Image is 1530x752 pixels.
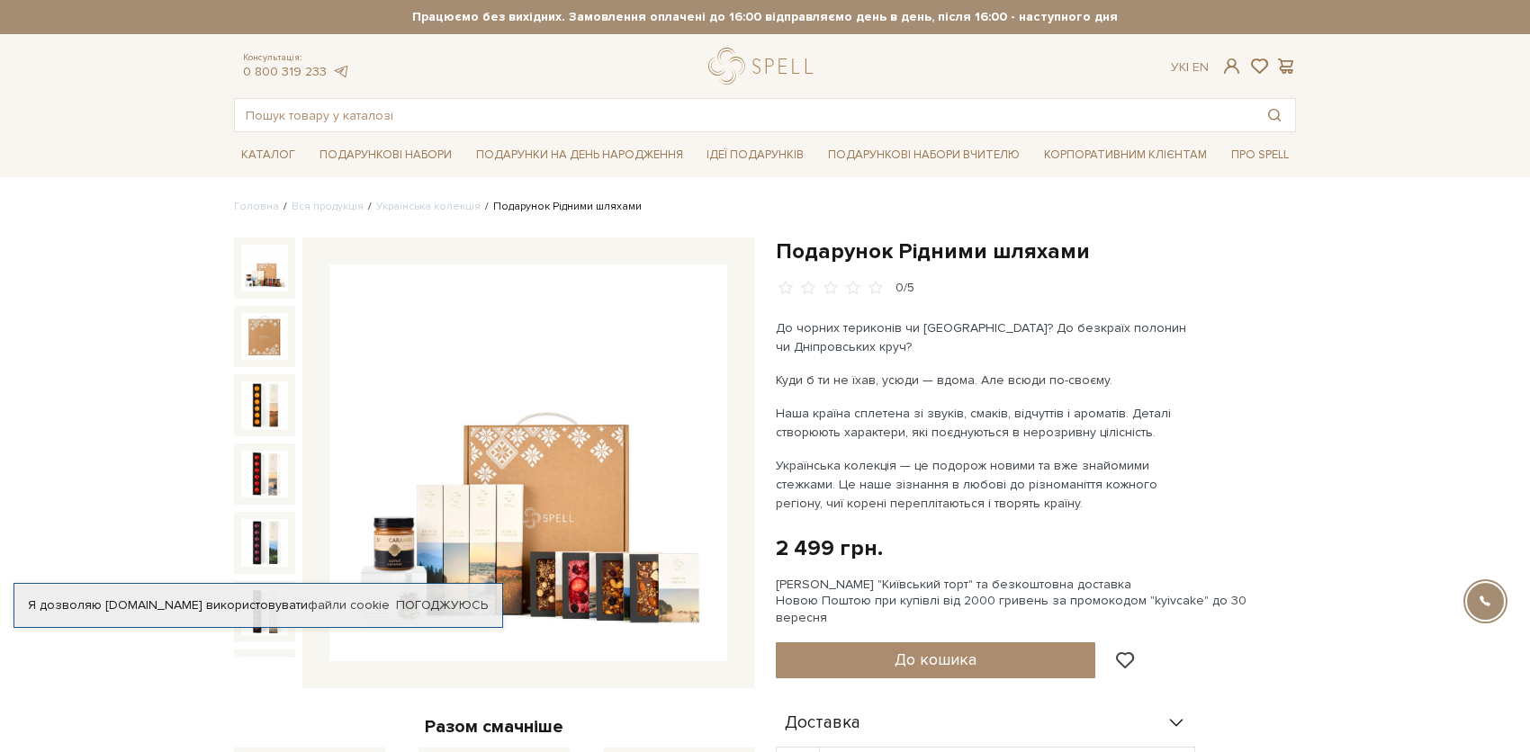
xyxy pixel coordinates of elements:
[481,199,642,215] li: Подарунок Рідними шляхами
[331,64,349,79] a: telegram
[241,245,288,291] img: Подарунок Рідними шляхами
[234,715,754,739] div: Разом смачніше
[376,200,481,213] a: Українська колекція
[699,141,811,169] a: Ідеї подарунків
[329,264,727,662] img: Подарунок Рідними шляхами
[708,48,821,85] a: logo
[241,657,288,703] img: Подарунок Рідними шляхами
[235,99,1254,131] input: Пошук товару у каталозі
[1037,141,1214,169] a: Корпоративним клієнтам
[243,64,327,79] a: 0 800 319 233
[241,451,288,497] img: Подарунок Рідними шляхами
[895,649,976,669] span: До кошика
[308,597,390,613] a: файли cookie
[14,597,502,613] div: Я дозволяю [DOMAIN_NAME] використовувати
[234,141,302,169] a: Каталог
[776,577,1296,626] div: [PERSON_NAME] "Київський торт" та безкоштовна доставка Новою Поштою при купівлі від 2000 гривень ...
[821,139,1027,170] a: Подарункові набори Вчителю
[292,200,364,213] a: Вся продукція
[241,313,288,360] img: Подарунок Рідними шляхами
[776,371,1198,389] p: Куди б ти не їхав, усюди — вдома. Але всюди по-своєму.
[396,597,488,613] a: Погоджуюсь
[1224,141,1296,169] a: Про Spell
[1186,59,1189,75] span: |
[241,519,288,566] img: Подарунок Рідними шляхами
[1254,99,1295,131] button: Пошук товару у каталозі
[234,9,1296,25] strong: Працюємо без вихідних. Замовлення оплачені до 16:00 відправляємо день в день, після 16:00 - насту...
[776,404,1198,442] p: Наша країна сплетена зі звуків, смаків, відчуттів і ароматів. Деталі створюють характери, які поє...
[312,141,459,169] a: Подарункові набори
[469,141,690,169] a: Подарунки на День народження
[776,318,1198,356] p: До чорних териконів чи [GEOGRAPHIC_DATA]? До безкраїх полонин чи Дніпровських круч?
[776,237,1296,265] h1: Подарунок Рідними шляхами
[1171,59,1209,76] div: Ук
[243,52,349,64] span: Консультація:
[776,456,1198,513] p: Українська колекція — це подорож новими та вже знайомими стежками. Це наше зізнання в любові до р...
[241,381,288,428] img: Подарунок Рідними шляхами
[776,642,1095,678] button: До кошика
[785,715,860,731] span: Доставка
[776,534,883,562] div: 2 499 грн.
[895,280,914,297] div: 0/5
[1192,59,1209,75] a: En
[234,200,279,213] a: Головна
